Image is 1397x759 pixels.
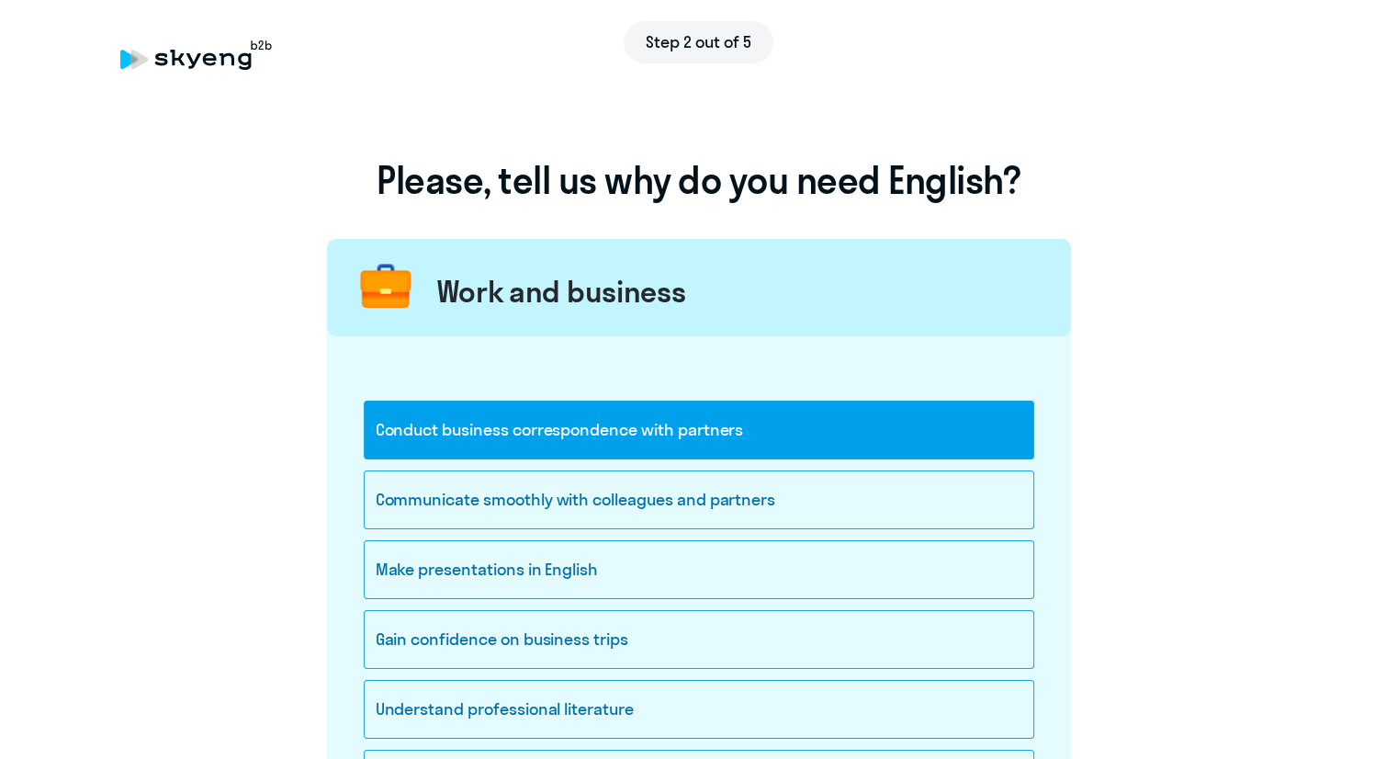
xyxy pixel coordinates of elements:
[364,401,1034,459] div: Conduct business correspondence with partners
[327,158,1071,202] h1: Please, tell us why do you need English?
[364,470,1034,529] div: Communicate smoothly with colleagues and partners
[364,610,1034,669] div: Gain confidence on business trips
[646,30,750,54] span: Step 2 out of 5
[437,273,686,310] div: Work and business
[364,680,1034,739] div: Understand professional literature
[364,540,1034,599] div: Make presentations in English
[352,254,420,322] img: briefcase.png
